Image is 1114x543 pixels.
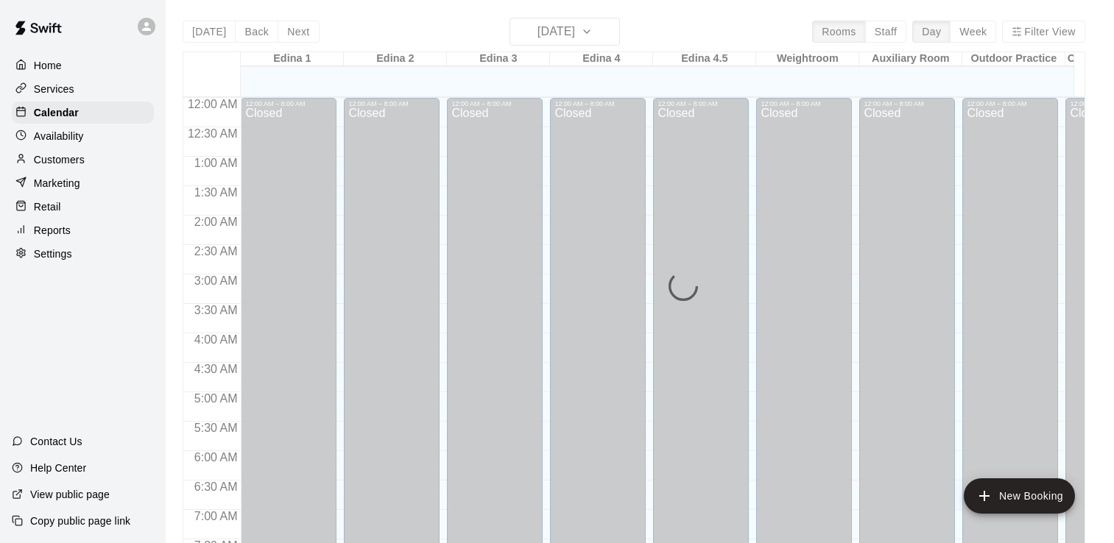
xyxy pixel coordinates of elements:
[12,149,154,171] a: Customers
[554,100,641,107] div: 12:00 AM – 8:00 AM
[962,52,1065,66] div: Outdoor Practice
[191,304,242,316] span: 3:30 AM
[964,478,1075,514] button: add
[191,333,242,346] span: 4:00 AM
[30,514,130,528] p: Copy public page link
[184,98,242,110] span: 12:00 AM
[34,82,74,96] p: Services
[191,480,242,493] span: 6:30 AM
[451,100,538,107] div: 12:00 AM – 8:00 AM
[191,392,242,405] span: 5:00 AM
[191,451,242,464] span: 6:00 AM
[12,54,154,77] a: Home
[12,219,154,241] a: Reports
[967,100,1054,107] div: 12:00 AM – 8:00 AM
[191,216,242,228] span: 2:00 AM
[34,152,85,167] p: Customers
[34,129,84,143] p: Availability
[191,363,242,375] span: 4:30 AM
[191,186,242,199] span: 1:30 AM
[12,78,154,100] a: Services
[34,58,62,73] p: Home
[550,52,653,66] div: Edina 4
[756,52,859,66] div: Weightroom
[30,434,82,449] p: Contact Us
[344,52,447,66] div: Edina 2
[12,243,154,265] a: Settings
[34,105,79,120] p: Calendar
[859,52,962,66] div: Auxiliary Room
[30,461,86,475] p: Help Center
[241,52,344,66] div: Edina 1
[30,487,110,502] p: View public page
[12,102,154,124] a: Calendar
[34,246,72,261] p: Settings
[864,100,951,107] div: 12:00 AM – 8:00 AM
[191,510,242,522] span: 7:00 AM
[653,52,756,66] div: Edina 4.5
[761,100,847,107] div: 12:00 AM – 8:00 AM
[191,245,242,258] span: 2:30 AM
[447,52,550,66] div: Edina 3
[191,274,242,287] span: 3:00 AM
[191,157,242,169] span: 1:00 AM
[191,422,242,434] span: 5:30 AM
[245,100,332,107] div: 12:00 AM – 8:00 AM
[348,100,435,107] div: 12:00 AM – 8:00 AM
[34,176,80,191] p: Marketing
[12,125,154,147] a: Availability
[184,127,242,140] span: 12:30 AM
[34,199,61,214] p: Retail
[12,196,154,218] a: Retail
[34,223,71,238] p: Reports
[12,172,154,194] a: Marketing
[658,100,744,107] div: 12:00 AM – 8:00 AM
